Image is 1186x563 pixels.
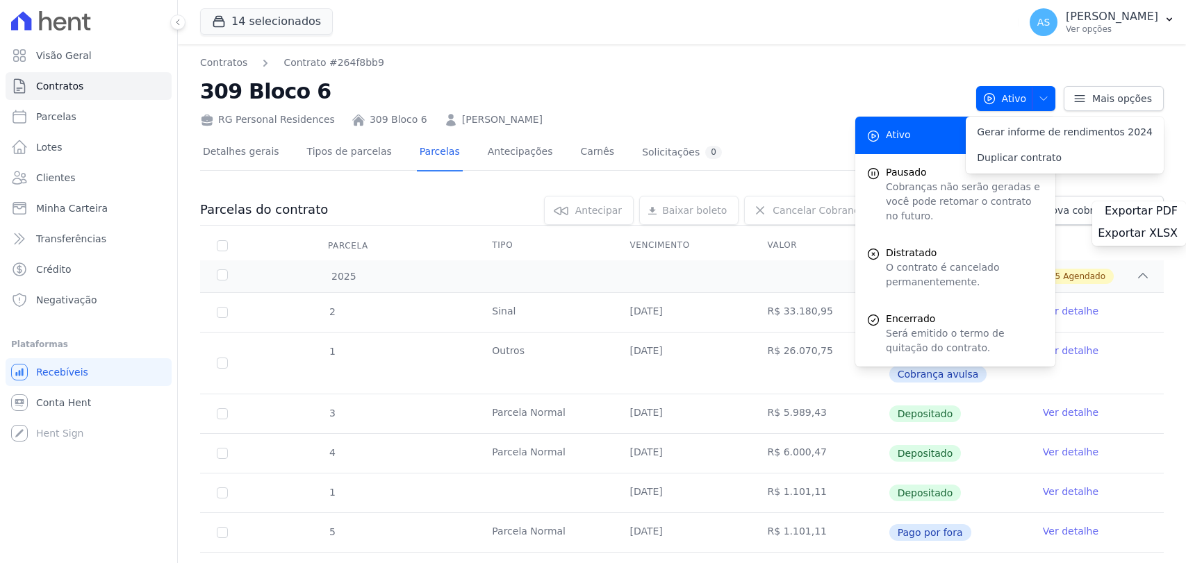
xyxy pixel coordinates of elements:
span: Exportar XLSX [1098,226,1178,240]
span: 5 [1055,270,1061,283]
span: Negativação [36,293,97,307]
span: Exportar PDF [1105,204,1178,218]
span: Lotes [36,140,63,154]
span: 2 [328,306,336,317]
td: Outros [475,333,613,394]
div: Solicitações [642,146,722,159]
button: Ativo [976,86,1056,111]
p: Ver opções [1066,24,1158,35]
span: Distratado [886,246,1044,260]
td: Sinal [475,293,613,332]
td: R$ 5.989,43 [751,394,889,433]
a: Solicitações0 [639,135,725,171]
td: [DATE] [613,333,750,394]
div: Plataformas [11,336,166,353]
td: Parcela Normal [475,434,613,473]
span: Clientes [36,171,75,185]
a: Clientes [6,164,172,192]
a: Minha Carteira [6,194,172,222]
th: Valor [751,231,889,260]
td: [DATE] [613,434,750,473]
a: Parcelas [6,103,172,131]
span: Transferências [36,232,106,246]
td: R$ 1.101,11 [751,473,889,512]
div: RG Personal Residences [200,112,335,127]
td: Parcela Normal [475,513,613,552]
div: Parcela [311,232,385,260]
span: Depositado [889,445,962,462]
span: Ativo [982,86,1027,111]
a: Exportar PDF [1105,204,1180,221]
input: Só é possível selecionar pagamentos em aberto [217,358,228,369]
input: Só é possível selecionar pagamentos em aberto [217,487,228,498]
span: Mais opções [1092,92,1152,106]
a: 309 Bloco 6 [370,112,427,127]
input: Só é possível selecionar pagamentos em aberto [217,527,228,538]
span: Pago por fora [889,524,971,541]
a: Ver detalhe [1043,304,1098,318]
th: Tipo [475,231,613,260]
span: 5 [328,526,336,537]
a: Carnês [577,135,617,171]
a: Conta Hent [6,389,172,417]
span: Contratos [36,79,83,93]
a: Ver detalhe [1043,344,1098,358]
td: [DATE] [613,513,750,552]
p: [PERSON_NAME] [1066,10,1158,24]
span: Ativo [886,128,911,142]
button: AS [PERSON_NAME] Ver opções [1019,3,1186,42]
a: Lotes [6,133,172,161]
span: 4 [328,447,336,458]
td: [DATE] [613,293,750,332]
span: Conta Hent [36,396,91,410]
a: Antecipações [485,135,556,171]
a: Duplicar contrato [966,145,1164,171]
input: Só é possível selecionar pagamentos em aberto [217,307,228,318]
span: Minha Carteira [36,201,108,215]
p: Cobranças não serão geradas e você pode retomar o contrato no futuro. [886,180,1044,224]
th: Vencimento [613,231,750,260]
a: Encerrado Será emitido o termo de quitação do contrato. [855,301,1055,367]
a: Crédito [6,255,172,283]
a: Contratos [6,72,172,100]
span: Crédito [36,262,72,276]
input: Só é possível selecionar pagamentos em aberto [217,408,228,419]
td: R$ 1.101,11 [751,513,889,552]
a: Negativação [6,286,172,314]
td: [DATE] [613,473,750,512]
a: Mais opções [1064,86,1164,111]
span: Depositado [889,405,962,422]
a: Ver detalhe [1043,485,1098,498]
td: R$ 33.180,95 [751,293,889,332]
a: Parcelas [417,135,463,171]
a: [PERSON_NAME] [462,112,543,127]
p: O contrato é cancelado permanentemente. [886,260,1044,289]
nav: Breadcrumb [200,56,965,70]
a: Recebíveis [6,358,172,386]
a: Ver detalhe [1043,445,1098,459]
span: Agendado [1063,270,1105,283]
h3: Parcelas do contrato [200,201,328,218]
a: Transferências [6,225,172,253]
a: Visão Geral [6,42,172,69]
td: Parcela Normal [475,394,613,433]
button: Pausado Cobranças não serão geradas e você pode retomar o contrato no futuro. [855,154,1055,235]
a: Ver detalhe [1043,524,1098,538]
a: Detalhes gerais [200,135,282,171]
td: R$ 26.070,75 [751,333,889,394]
span: 1 [328,487,336,498]
a: Exportar XLSX [1098,226,1180,243]
input: Só é possível selecionar pagamentos em aberto [217,448,228,459]
span: Parcelas [36,110,76,124]
a: Nova cobrança avulsa [1016,196,1164,225]
a: Tipos de parcelas [304,135,395,171]
span: 1 [328,346,336,357]
span: Encerrado [886,312,1044,326]
nav: Breadcrumb [200,56,384,70]
span: Cobrança avulsa [889,366,987,383]
span: Recebíveis [36,365,88,379]
h2: 309 Bloco 6 [200,76,965,107]
a: Ver detalhe [1043,405,1098,419]
span: Depositado [889,485,962,501]
span: Visão Geral [36,49,92,62]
